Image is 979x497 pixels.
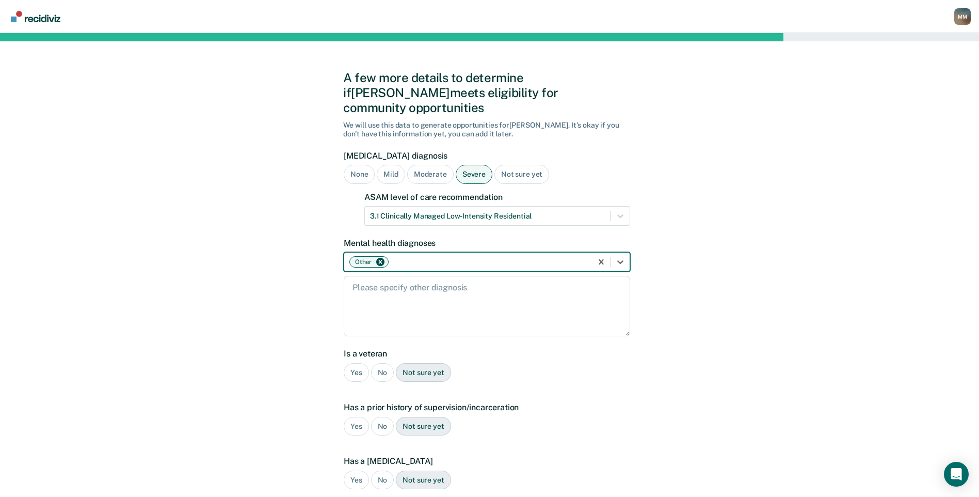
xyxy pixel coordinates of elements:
div: Mild [377,165,405,184]
div: No [371,363,394,382]
div: None [344,165,375,184]
div: Remove Other [375,258,386,266]
div: Not sure yet [396,417,451,436]
label: ASAM level of care recommendation [364,192,630,202]
div: Not sure yet [396,363,451,382]
label: Has a [MEDICAL_DATA] [344,456,630,466]
label: Has a prior history of supervision/incarceration [344,402,630,412]
div: Severe [456,165,492,184]
div: A few more details to determine if [PERSON_NAME] meets eligibility for community opportunities [343,70,636,115]
div: We will use this data to generate opportunities for [PERSON_NAME] . It's okay if you don't have t... [343,121,636,138]
img: Recidiviz [11,11,60,22]
div: Moderate [407,165,454,184]
label: [MEDICAL_DATA] diagnosis [344,151,630,161]
div: Other [352,257,373,267]
div: Yes [344,417,369,436]
div: Yes [344,363,369,382]
div: No [371,471,394,490]
div: Not sure yet [494,165,549,184]
button: Profile dropdown button [954,8,971,25]
label: Is a veteran [344,349,630,359]
div: Not sure yet [396,471,451,490]
label: Mental health diagnoses [344,238,630,248]
div: M M [954,8,971,25]
div: Open Intercom Messenger [944,462,969,487]
div: Yes [344,471,369,490]
div: No [371,417,394,436]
